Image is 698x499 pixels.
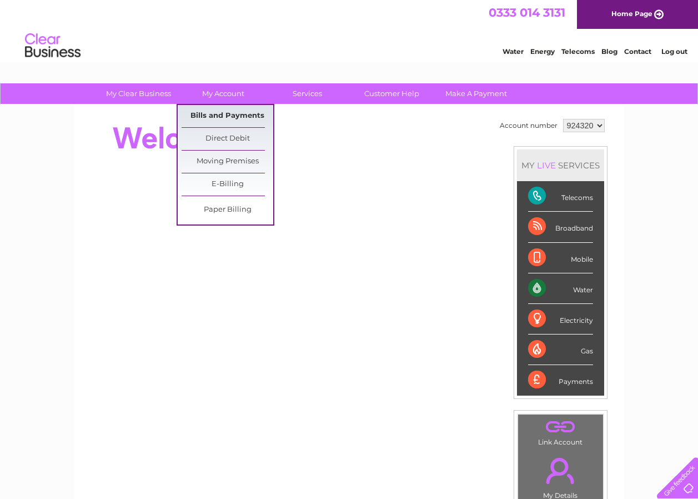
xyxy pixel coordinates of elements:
[528,365,593,395] div: Payments
[601,47,617,56] a: Blog
[497,116,560,135] td: Account number
[528,335,593,365] div: Gas
[24,29,81,63] img: logo.png
[182,128,273,150] a: Direct Debit
[93,83,184,104] a: My Clear Business
[661,47,687,56] a: Log out
[528,181,593,212] div: Telecoms
[182,199,273,221] a: Paper Billing
[87,6,612,54] div: Clear Business is a trading name of Verastar Limited (registered in [GEOGRAPHIC_DATA] No. 3667643...
[530,47,555,56] a: Energy
[182,105,273,127] a: Bills and Payments
[262,83,353,104] a: Services
[535,160,558,171] div: LIVE
[346,83,438,104] a: Customer Help
[177,83,269,104] a: My Account
[182,173,273,196] a: E-Billing
[528,212,593,242] div: Broadband
[561,47,595,56] a: Telecoms
[528,304,593,335] div: Electricity
[430,83,522,104] a: Make A Payment
[182,151,273,173] a: Moving Premises
[521,451,600,490] a: .
[624,47,651,56] a: Contact
[518,414,604,449] td: Link Account
[521,417,600,437] a: .
[489,6,565,19] a: 0333 014 3131
[528,273,593,304] div: Water
[517,149,604,181] div: MY SERVICES
[528,243,593,273] div: Mobile
[503,47,524,56] a: Water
